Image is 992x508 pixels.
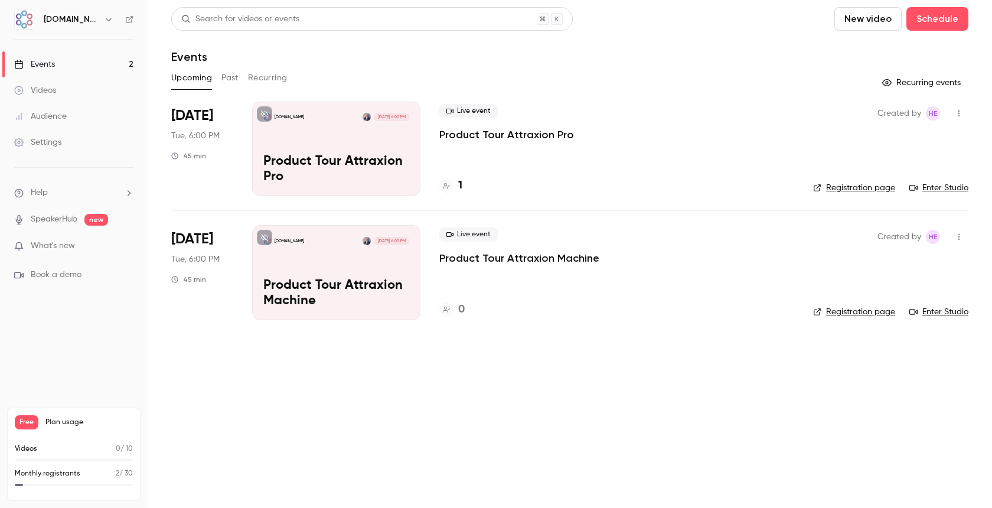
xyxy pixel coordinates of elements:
span: Created by [877,106,921,121]
a: SpeakerHub [31,213,77,226]
div: Search for videos or events [181,13,299,25]
p: Product Tour Attraxion Pro [263,154,409,185]
a: Enter Studio [909,306,968,318]
button: Recurring events [877,73,968,92]
div: Videos [14,84,56,96]
h6: [DOMAIN_NAME] [44,14,99,25]
img: Humberto Estrela [363,113,371,121]
span: Live event [439,227,498,242]
span: [DATE] [171,230,213,249]
button: Past [221,69,239,87]
a: Registration page [813,306,895,318]
span: Created by [877,230,921,244]
span: Book a demo [31,269,81,281]
span: [DATE] [171,106,213,125]
a: Enter Studio [909,182,968,194]
span: [DATE] 6:00 PM [374,113,409,121]
span: Plan usage [45,418,133,427]
p: [DOMAIN_NAME] [275,114,304,120]
div: Audience [14,110,67,122]
button: New video [834,7,902,31]
a: Registration page [813,182,895,194]
span: HE [929,230,937,244]
span: 2 [116,470,119,477]
iframe: Noticeable Trigger [119,241,133,252]
span: HE [929,106,937,121]
div: 45 min [171,275,206,284]
button: Recurring [248,69,288,87]
button: Upcoming [171,69,212,87]
span: Free [15,415,38,429]
div: Oct 21 Tue, 6:00 PM (Europe/Lisbon) [171,225,233,320]
a: 1 [439,178,462,194]
div: Events [14,58,55,70]
div: Settings [14,136,61,148]
span: 0 [116,445,120,452]
a: Product Tour Attraxion Machine[DOMAIN_NAME]Humberto Estrela[DATE] 6:00 PMProduct Tour Attraxion M... [252,225,420,320]
p: / 10 [116,444,133,454]
li: help-dropdown-opener [14,187,133,199]
div: Sep 30 Tue, 6:00 PM (Europe/Lisbon) [171,102,233,196]
a: 0 [439,302,465,318]
p: Product Tour Attraxion Machine [263,278,409,309]
p: Monthly registrants [15,468,80,479]
p: Videos [15,444,37,454]
p: / 30 [116,468,133,479]
span: Humberto Estrela [926,106,940,121]
h1: Events [171,50,207,64]
span: Humberto Estrela [926,230,940,244]
h4: 1 [458,178,462,194]
button: Schedule [906,7,968,31]
img: AMT.Group [15,10,34,29]
h4: 0 [458,302,465,318]
a: Product Tour Attraxion Pro[DOMAIN_NAME]Humberto Estrela[DATE] 6:00 PMProduct Tour Attraxion Pro [252,102,420,196]
span: new [84,214,108,226]
span: Help [31,187,48,199]
p: [DOMAIN_NAME] [275,238,304,244]
img: Humberto Estrela [363,237,371,245]
span: [DATE] 6:00 PM [374,237,409,245]
span: Tue, 6:00 PM [171,253,220,265]
span: Tue, 6:00 PM [171,130,220,142]
a: Product Tour Attraxion Machine [439,251,599,265]
a: Product Tour Attraxion Pro [439,128,574,142]
span: What's new [31,240,75,252]
span: Live event [439,104,498,118]
div: 45 min [171,151,206,161]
